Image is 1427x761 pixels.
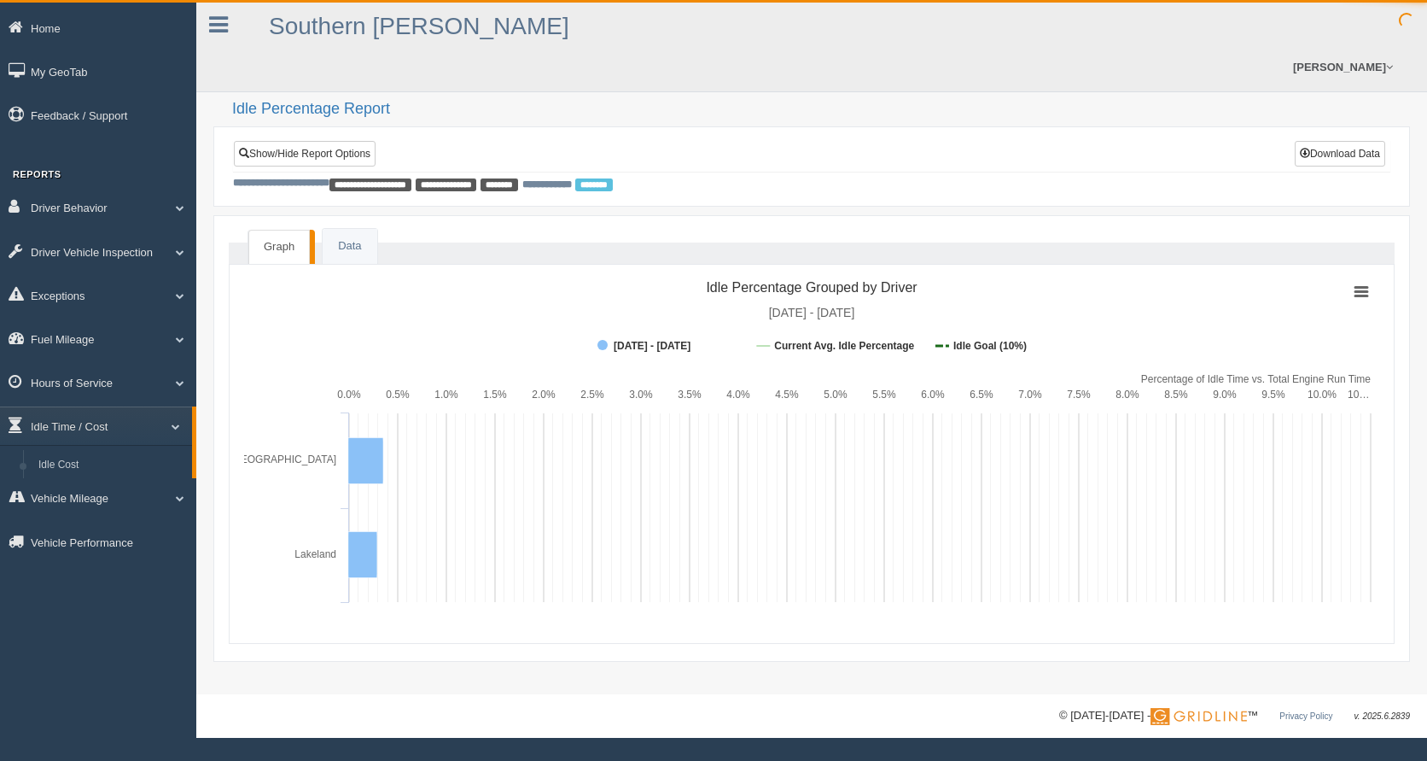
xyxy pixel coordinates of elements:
tspan: Percentage of Idle Time vs. Total Engine Run Time [1141,373,1372,385]
text: 1.5% [483,389,507,401]
text: 8.5% [1164,389,1188,401]
text: 7.0% [1018,389,1042,401]
tspan: [DATE] - [DATE] [769,306,855,319]
text: 4.0% [726,389,750,401]
img: Gridline [1150,708,1247,725]
tspan: Current Avg. Idle Percentage [774,340,914,352]
text: 3.5% [678,389,702,401]
text: 4.5% [775,389,799,401]
text: 8.0% [1115,389,1139,401]
a: Southern [PERSON_NAME] [269,13,569,39]
div: © [DATE]-[DATE] - ™ [1059,707,1410,725]
text: 9.5% [1261,389,1285,401]
tspan: 10… [1348,389,1369,401]
a: Idle Cost [31,450,192,481]
a: Graph [248,230,310,264]
tspan: Idle Goal (10%) [953,340,1027,352]
a: Show/Hide Report Options [234,141,376,167]
text: 0.5% [386,389,410,401]
span: v. 2025.6.2839 [1354,711,1410,721]
text: 2.5% [580,389,604,401]
tspan: [DATE] - [DATE] [614,340,690,352]
text: 5.0% [824,389,847,401]
text: 1.0% [434,389,458,401]
text: 6.5% [970,389,993,401]
text: 5.5% [872,389,896,401]
button: Download Data [1295,141,1385,167]
text: Lakeland [294,548,336,560]
tspan: Idle Percentage Grouped by Driver [706,280,917,295]
text: 3.0% [629,389,653,401]
tspan: [GEOGRAPHIC_DATA] [230,454,336,465]
a: Data [323,229,376,264]
text: 6.0% [921,389,945,401]
text: 10.0% [1308,389,1337,401]
text: 2.0% [532,389,556,401]
a: Privacy Policy [1279,711,1332,721]
a: [PERSON_NAME] [1284,43,1401,91]
text: 7.5% [1067,389,1091,401]
text: 9.0% [1213,389,1237,401]
text: 0.0% [337,389,361,401]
